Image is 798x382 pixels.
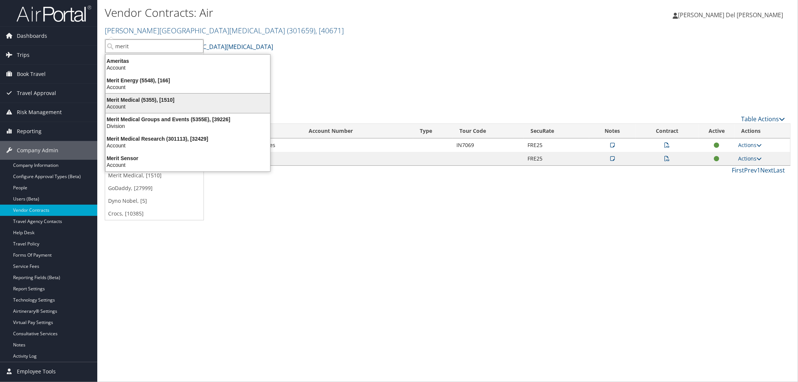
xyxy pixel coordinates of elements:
[524,124,589,138] th: SecuRate: activate to sort column ascending
[17,27,47,45] span: Dashboards
[589,124,636,138] th: Notes: activate to sort column ascending
[524,138,589,152] td: FRE25
[105,182,204,195] a: GoDaddy, [27999]
[636,124,698,138] th: Contract: activate to sort column ascending
[101,58,275,64] div: Ameritas
[101,142,275,149] div: Account
[17,362,56,381] span: Employee Tools
[101,135,275,142] div: Merit Medical Research (301113), [32429]
[757,166,760,174] a: 1
[524,152,589,165] td: FRE25
[678,11,783,19] span: [PERSON_NAME] Del [PERSON_NAME]
[738,155,762,162] a: Actions
[105,39,204,53] input: Search Accounts
[105,82,791,102] div: There are contracts.
[287,25,315,36] span: ( 301659 )
[105,169,204,182] a: Merit Medical, [1510]
[732,166,744,174] a: First
[734,124,790,138] th: Actions
[673,4,791,26] a: [PERSON_NAME] Del [PERSON_NAME]
[105,25,344,36] a: [PERSON_NAME][GEOGRAPHIC_DATA][MEDICAL_DATA]
[105,195,204,207] a: Dyno Nobel, [5]
[17,122,42,141] span: Reporting
[17,65,46,83] span: Book Travel
[302,124,413,138] th: Account Number: activate to sort column ascending
[17,84,56,103] span: Travel Approval
[741,115,785,123] a: Table Actions
[453,124,524,138] th: Tour Code: activate to sort column ascending
[101,97,275,103] div: Merit Medical (5355), [1510]
[744,166,757,174] a: Prev
[105,5,562,21] h1: Vendor Contracts: Air
[101,123,275,129] div: Division
[760,166,773,174] a: Next
[698,124,734,138] th: Active: activate to sort column ascending
[773,166,785,174] a: Last
[17,46,30,64] span: Trips
[101,155,275,162] div: Merit Sensor
[101,103,275,110] div: Account
[101,162,275,168] div: Account
[101,84,275,91] div: Account
[101,116,275,123] div: Merit Medical Groups and Events (5355E), [39226]
[101,64,275,71] div: Account
[453,138,524,152] td: IN7069
[17,141,58,160] span: Company Admin
[413,124,453,138] th: Type: activate to sort column ascending
[16,5,91,22] img: airportal-logo.png
[105,207,204,220] a: Crocs, [10385]
[101,77,275,84] div: Merit Energy (5548), [166]
[17,103,62,122] span: Risk Management
[315,25,344,36] span: , [ 40671 ]
[738,141,762,149] a: Actions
